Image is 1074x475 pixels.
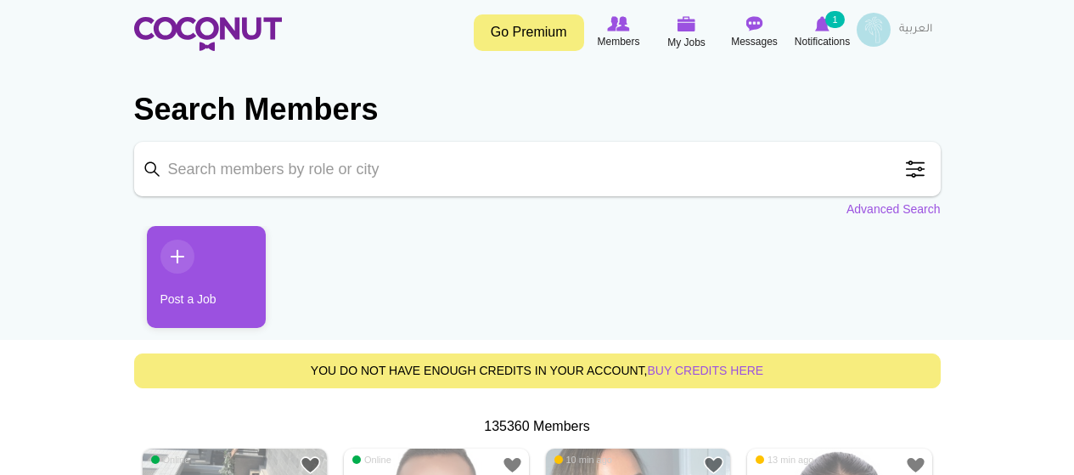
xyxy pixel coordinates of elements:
img: Browse Members [607,16,629,31]
h5: You do not have enough credits in your account, [148,365,927,377]
span: 13 min ago [756,454,813,466]
span: Online [352,454,391,466]
img: Messages [746,16,763,31]
a: Post a Job [147,226,266,328]
img: Notifications [815,16,829,31]
h2: Search Members [134,89,941,130]
a: My Jobs My Jobs [653,13,721,53]
a: Messages Messages [721,13,789,52]
li: 1 / 1 [134,226,253,341]
span: Notifications [795,33,850,50]
span: 10 min ago [554,454,612,466]
small: 1 [825,11,844,28]
a: buy credits here [648,364,764,377]
div: 135360 Members [134,417,941,437]
img: Home [134,17,282,51]
a: Go Premium [474,14,584,51]
a: Advanced Search [846,201,941,218]
span: Online [151,454,190,466]
a: العربية [891,13,941,47]
span: My Jobs [667,34,706,51]
span: Messages [731,33,778,50]
a: Notifications Notifications 1 [789,13,857,52]
img: My Jobs [678,16,696,31]
input: Search members by role or city [134,142,941,196]
a: Browse Members Members [585,13,653,52]
span: Members [597,33,639,50]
